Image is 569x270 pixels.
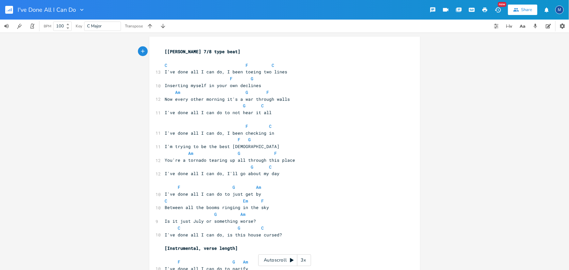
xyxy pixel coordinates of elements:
span: F [267,89,269,95]
span: C [165,198,168,204]
span: [Instrumental, verse length] [165,245,238,251]
span: Am [256,184,262,190]
button: New [491,4,504,16]
span: C [178,225,181,231]
span: You're a tornado tearing up all through this place [165,157,295,163]
span: G [233,184,235,190]
span: G [238,150,241,156]
div: New [498,2,506,7]
span: Am [188,150,194,156]
div: Mark Berman [555,6,564,14]
span: Is it just July or something worse? [165,218,256,224]
span: I've done all I can do to just get by [165,191,262,197]
span: Am [243,259,248,265]
div: Autoscroll [258,254,311,266]
span: F [246,123,248,129]
span: G [251,76,254,82]
span: C [262,103,264,109]
span: F [230,76,233,82]
span: Em [243,198,248,204]
span: I've done all I can do, I been checking in [165,130,275,136]
span: C [262,225,264,231]
span: Now every other morning it's a war through walls [165,96,290,102]
span: G [246,89,248,95]
span: Am [241,211,246,217]
span: I've Done All I Can Do [18,7,76,13]
div: Transpose [125,24,143,28]
span: C [272,62,275,68]
span: [[PERSON_NAME] 7/8 type beat] [165,49,241,54]
span: F [178,259,181,265]
span: F [238,137,241,142]
span: F [178,184,181,190]
span: I've done all I can do to not hear it all [165,110,272,115]
span: I've done all I can do, I'll go about my day [165,171,280,176]
span: C [165,62,168,68]
span: G [238,225,241,231]
div: 3x [297,254,309,266]
span: Am [175,89,181,95]
div: Key [76,24,82,28]
div: Share [521,7,532,13]
div: BPM [44,24,51,28]
span: F [246,62,248,68]
button: M [555,2,564,17]
span: G [233,259,235,265]
span: G [215,211,217,217]
span: I've done all I can do, I been toeing two lines [165,69,288,75]
span: C [269,164,272,170]
span: G [248,137,251,142]
button: Share [508,5,537,15]
span: C [269,123,272,129]
span: F [275,150,277,156]
span: Inserting myself in your own declines [165,82,262,88]
span: I've done all I can do, is this house cursed? [165,232,282,238]
span: F [262,198,264,204]
span: G [243,103,246,109]
span: Between all the booms ringing in the sky [165,204,269,210]
span: G [251,164,254,170]
span: I'm trying to be the best [DEMOGRAPHIC_DATA] [165,143,280,149]
span: C Major [87,23,102,29]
